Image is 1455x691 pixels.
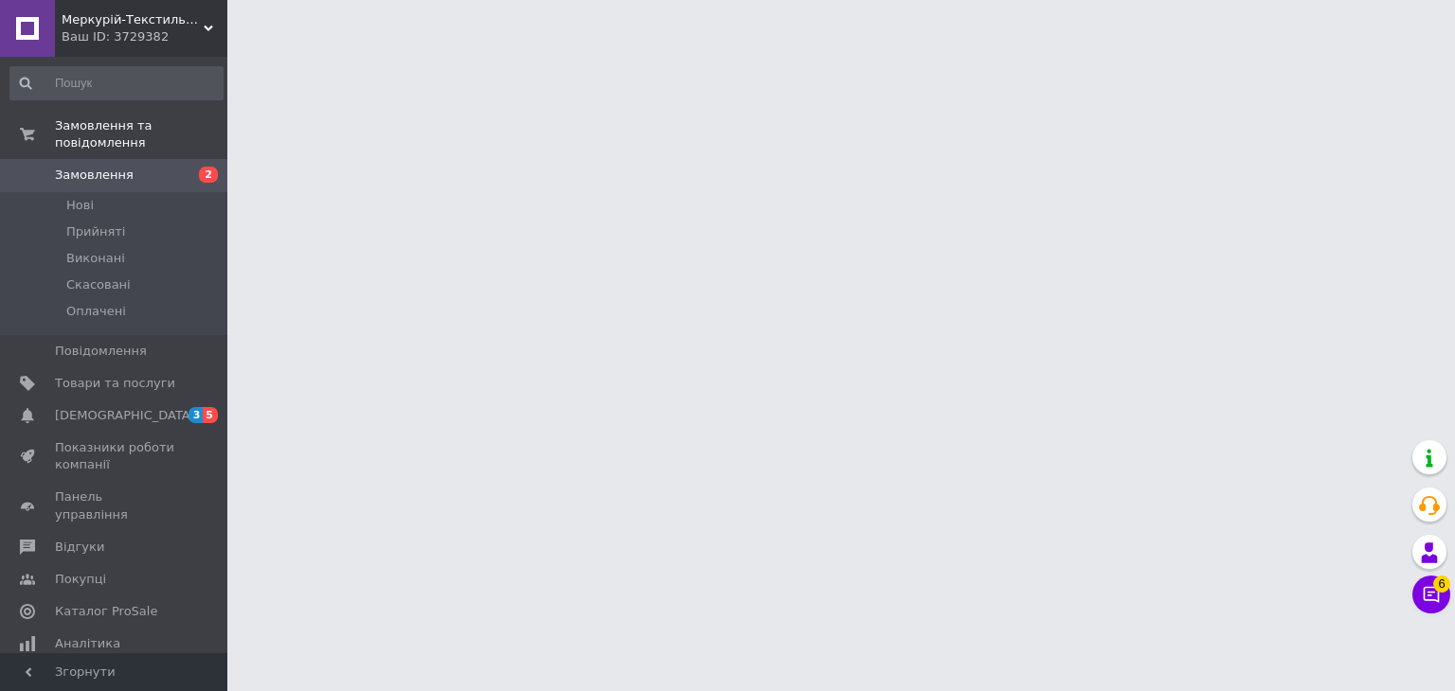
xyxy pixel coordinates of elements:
span: Прийняті [66,223,125,240]
span: 2 [199,167,218,183]
input: Пошук [9,66,224,100]
span: Меркурій-Текстиль_Власне Виробництво [62,11,204,28]
span: Каталог ProSale [55,603,157,620]
span: Відгуки [55,539,104,556]
span: 3 [189,407,204,423]
div: Ваш ID: 3729382 [62,28,227,45]
span: 6 [1433,576,1450,593]
span: Виконані [66,250,125,267]
span: Аналітика [55,635,120,652]
span: Нові [66,197,94,214]
span: Товари та послуги [55,375,175,392]
span: Оплачені [66,303,126,320]
span: Повідомлення [55,343,147,360]
span: Покупці [55,571,106,588]
span: [DEMOGRAPHIC_DATA] [55,407,195,424]
span: Показники роботи компанії [55,439,175,473]
span: Замовлення та повідомлення [55,117,227,151]
span: Панель управління [55,488,175,523]
span: Замовлення [55,167,134,184]
span: Скасовані [66,276,131,293]
span: 5 [203,407,218,423]
button: Чат з покупцем6 [1412,576,1450,613]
